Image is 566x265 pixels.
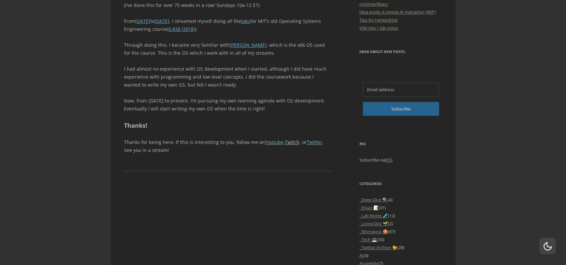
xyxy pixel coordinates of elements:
a: (6.828 (2018)) [167,26,196,32]
li: (30) [359,235,442,243]
p: (I’ve done this for over 75 weeks in a row! Sundays 10a-12 ET) [124,1,331,9]
a: Twitch [285,139,299,145]
a: _Living Doc 🌱 [359,221,388,227]
a: _Twitter Archive 🐤 [359,244,397,250]
a: labs [241,18,250,24]
li: (67) [359,228,442,235]
a: RSS [385,157,393,163]
p: Subscribe via [359,156,442,164]
input: Email address [363,82,439,97]
a: _Lab Notes 🧪 [359,213,388,219]
h3: Categories [359,180,442,188]
a: _Micropost 🍪 [359,229,388,234]
h3: RSS [359,140,442,148]
p: Through doing this, I became very familiar with , which is the x86 OS used for the course. This i... [124,41,331,57]
a: [PERSON_NAME] [229,42,267,48]
a: [DATE] [135,18,150,24]
a: Tips for networking [359,17,398,23]
li: (4) [359,196,442,204]
li: (31) [359,204,442,212]
a: Twitter [307,139,322,145]
button: Subscribe [363,102,439,116]
p: Thanks for being here. If this is interesting to you, follow me on , , or . See you in a stream! [124,138,331,154]
h3: Hear about new posts: [359,48,442,56]
a: _Essay 📝 [359,205,379,211]
p: Now, from [DATE] to present, I’m pursuing my own learning agenda with OS development. Eventually ... [124,97,331,113]
a: [DATE] [155,18,169,24]
a: _Tech 💻 [359,236,377,242]
a: Idea pools: A simple AI metaphor (WIP) [359,9,436,15]
li: (12) [359,212,442,220]
a: Youtube [265,139,283,145]
li: (28) [359,243,442,251]
a: _Deep Dive 🔍 [359,197,388,203]
li: (2) [359,220,442,228]
p: I had almost no experience with OS development when I started, although I did have much experienc... [124,65,331,89]
a: AI [359,252,363,258]
p: From to , I streamed myself doing all the for MIT’s old Operating Systems Engineering course . [124,17,331,33]
h2: Thanks! [124,121,331,130]
li: (4) [359,251,442,259]
a: VIM tips + lab notes [359,25,398,31]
